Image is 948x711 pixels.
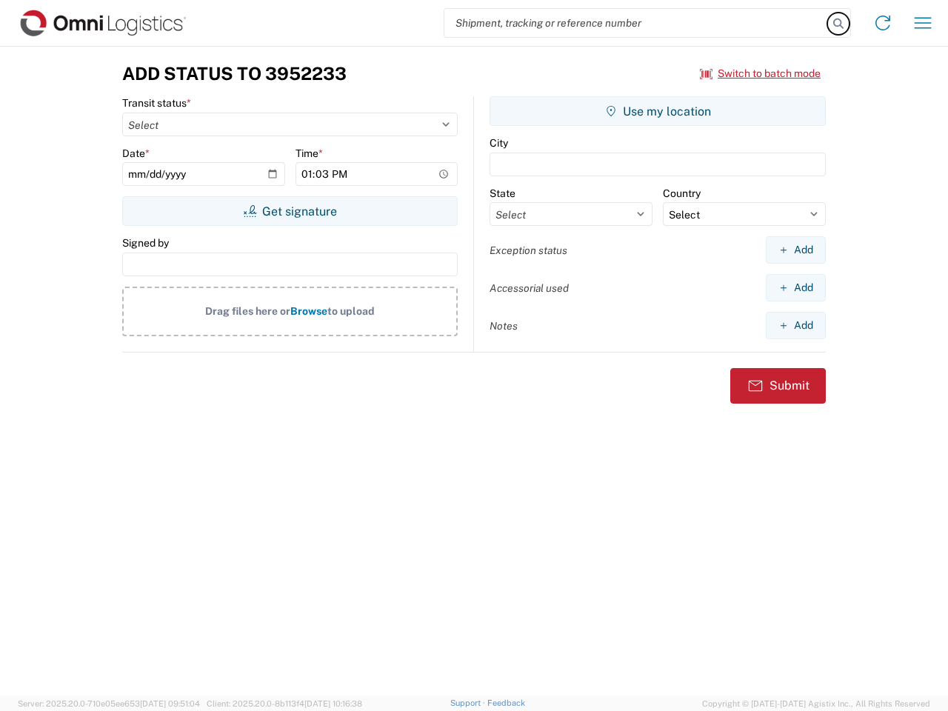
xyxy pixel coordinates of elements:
[487,698,525,707] a: Feedback
[490,319,518,333] label: Notes
[205,305,290,317] span: Drag files here or
[444,9,828,37] input: Shipment, tracking or reference number
[730,368,826,404] button: Submit
[290,305,327,317] span: Browse
[122,196,458,226] button: Get signature
[490,187,515,200] label: State
[450,698,487,707] a: Support
[490,96,826,126] button: Use my location
[207,699,362,708] span: Client: 2025.20.0-8b113f4
[702,697,930,710] span: Copyright © [DATE]-[DATE] Agistix Inc., All Rights Reserved
[304,699,362,708] span: [DATE] 10:16:38
[296,147,323,160] label: Time
[122,96,191,110] label: Transit status
[18,699,200,708] span: Server: 2025.20.0-710e05ee653
[122,63,347,84] h3: Add Status to 3952233
[663,187,701,200] label: Country
[490,244,567,257] label: Exception status
[700,61,821,86] button: Switch to batch mode
[140,699,200,708] span: [DATE] 09:51:04
[766,236,826,264] button: Add
[490,136,508,150] label: City
[327,305,375,317] span: to upload
[766,312,826,339] button: Add
[766,274,826,301] button: Add
[122,236,169,250] label: Signed by
[490,281,569,295] label: Accessorial used
[122,147,150,160] label: Date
